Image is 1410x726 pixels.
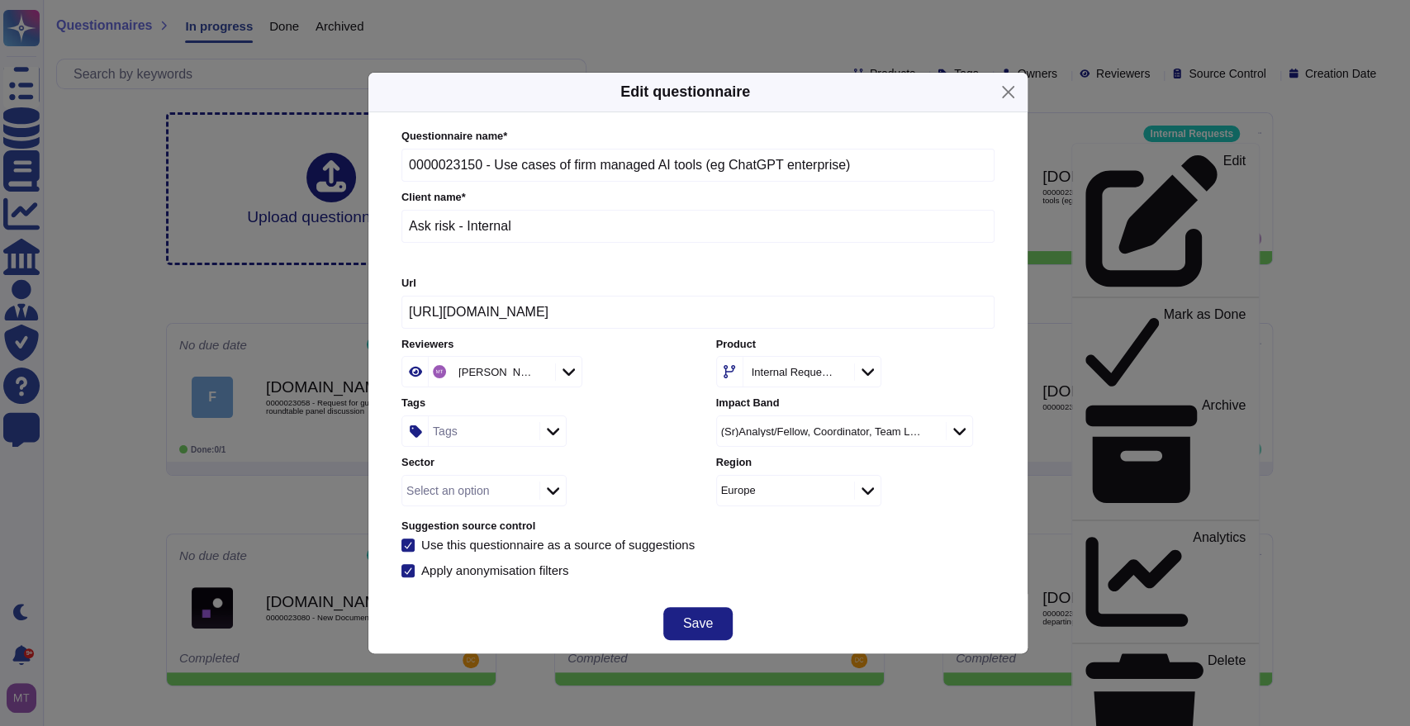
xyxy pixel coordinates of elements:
div: Europe [721,485,756,496]
label: Suggestion source control [401,521,995,532]
label: Client name [401,192,995,203]
div: Use this questionnaire as a source of suggestions [421,539,695,551]
span: Save [683,617,713,630]
h5: Edit questionnaire [620,81,750,103]
label: Sector [401,458,680,468]
label: Impact Band [716,398,995,409]
div: (Sr)Analyst/Fellow, Coordinator, Team Leader [721,426,925,437]
label: Reviewers [401,339,680,350]
div: Internal Requests [752,367,833,377]
div: [PERSON_NAME] [458,367,534,377]
div: Tags [433,425,458,437]
div: Apply anonymisation filters [421,564,572,577]
label: Product [716,339,995,350]
label: Region [716,458,995,468]
div: Select an option [406,485,489,496]
label: Questionnaire name [401,131,995,142]
input: Enter questionnaire name [401,149,995,182]
input: Online platform url [401,296,995,329]
input: Enter company name of the client [401,210,995,243]
button: Save [663,607,733,640]
label: Url [401,278,995,289]
img: user [433,365,446,378]
button: Close [995,79,1021,105]
label: Tags [401,398,680,409]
